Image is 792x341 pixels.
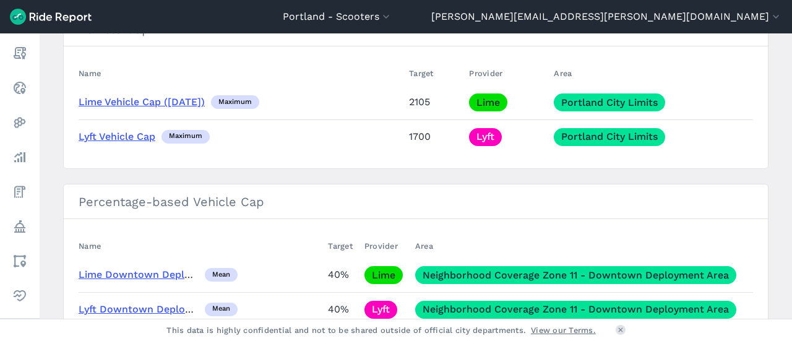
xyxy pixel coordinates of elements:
a: Report [9,42,31,64]
a: Neighborhood Coverage Zone 11 - Downtown Deployment Area [415,301,736,319]
div: mean [205,268,238,282]
th: Provider [359,234,410,258]
td: 2105 [404,85,464,119]
a: Portland City Limits [554,128,665,146]
img: Ride Report [10,9,92,25]
th: Target [323,234,359,258]
a: Health [9,285,31,307]
th: Area [549,61,753,85]
a: Lime Vehicle Cap ([DATE]) [79,96,205,108]
div: maximum [211,95,259,109]
h3: Percentage-based Vehicle Cap [64,184,768,219]
th: Provider [464,61,549,85]
a: Lime [469,93,507,111]
td: 1700 [404,119,464,153]
div: maximum [161,130,210,144]
a: Policy [9,215,31,238]
a: Lyft [469,128,502,146]
a: Lime Downtown Deployment Area Cap [79,269,267,280]
td: 40% [323,258,359,292]
a: Fees [9,181,31,203]
th: Target [404,61,464,85]
button: [PERSON_NAME][EMAIL_ADDRESS][PERSON_NAME][DOMAIN_NAME] [431,9,782,24]
th: Name [79,234,323,258]
a: Lyft [364,301,397,319]
a: Realtime [9,77,31,99]
a: Lyft Downtown Deployment Area Cap [79,303,262,315]
div: mean [205,303,238,316]
td: 40% [323,292,359,326]
th: Area [410,234,753,258]
a: Lime [364,266,403,284]
a: Heatmaps [9,111,31,134]
a: Portland City Limits [554,93,665,111]
a: Areas [9,250,31,272]
a: Analyze [9,146,31,168]
th: Name [79,61,404,85]
a: Neighborhood Coverage Zone 11 - Downtown Deployment Area [415,266,736,284]
button: Portland - Scooters [283,9,392,24]
a: View our Terms. [531,324,596,336]
a: Lyft Vehicle Cap [79,131,155,142]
